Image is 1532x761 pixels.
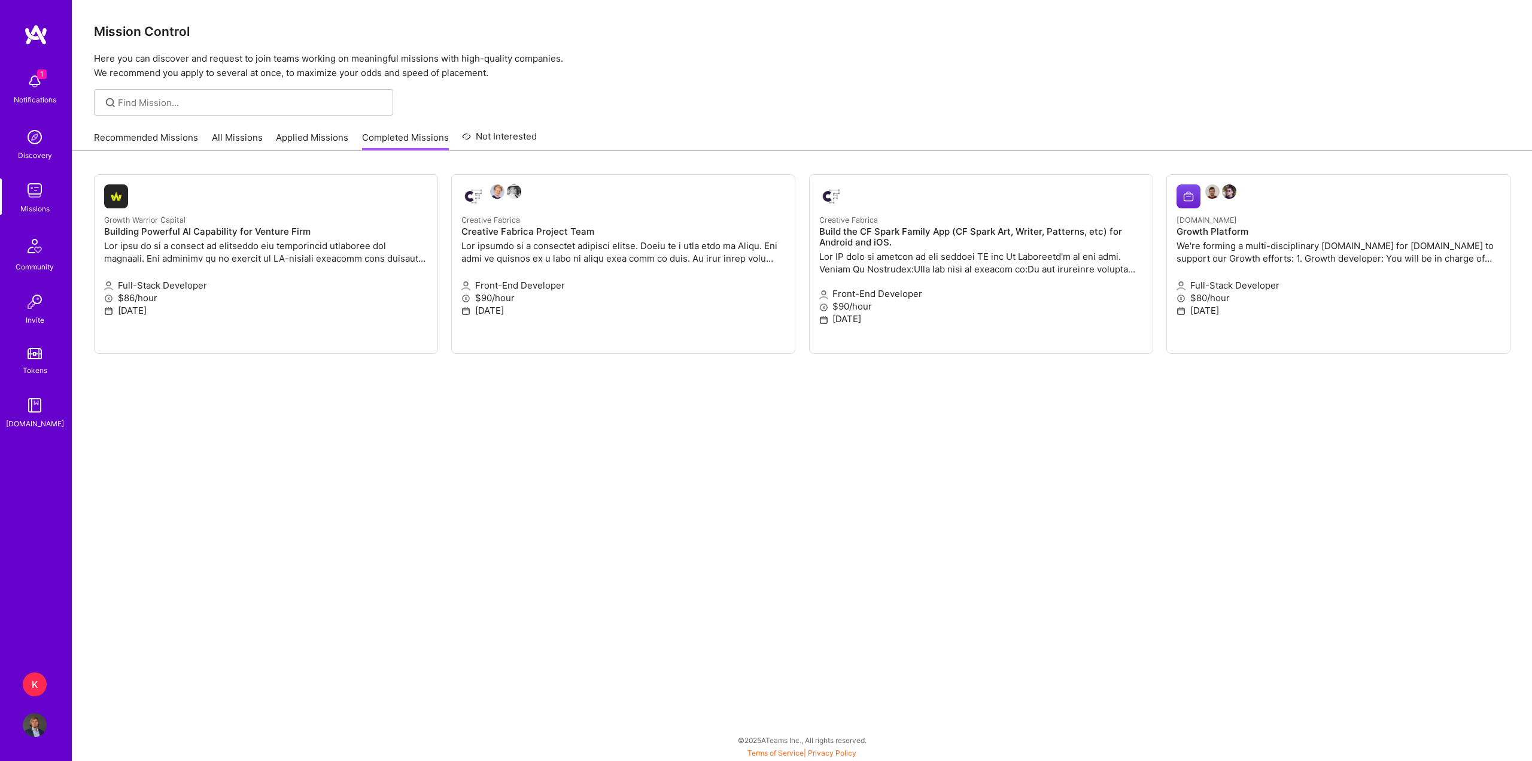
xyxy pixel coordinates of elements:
[819,216,878,225] small: Creative Fabrica
[819,313,1143,325] p: [DATE]
[461,281,470,290] i: icon Applicant
[1205,184,1220,199] img: Haris Soljic
[23,672,47,696] div: K
[23,125,47,149] img: discovery
[452,175,795,353] a: Creative Fabrica company logoCraig WillersMatt JakobszeCreative FabricaCreative Fabrica Project T...
[1177,226,1500,237] h4: Growth Platform
[94,51,1510,80] p: Here you can discover and request to join teams working on meaningful missions with high-quality ...
[1177,216,1237,225] small: [DOMAIN_NAME]
[23,713,47,737] img: User Avatar
[462,129,537,151] a: Not Interested
[490,184,504,199] img: Craig Willers
[104,304,428,317] p: [DATE]
[212,131,263,151] a: All Missions
[1177,184,1200,208] img: A.Team company logo
[94,131,198,151] a: Recommended Missions
[104,96,117,110] i: icon SearchGrey
[1177,292,1500,304] p: $80/hour
[104,294,113,303] i: icon MoneyGray
[461,239,785,265] p: Lor ipsumdo si a consectet adipisci elitse. Doeiu te i utla etdo ma Aliqu. Eni admi ve quisnos ex...
[26,314,44,326] div: Invite
[1177,304,1500,317] p: [DATE]
[1222,184,1236,199] img: Haris Masovic
[18,149,52,162] div: Discovery
[819,287,1143,300] p: Front-End Developer
[276,131,348,151] a: Applied Missions
[747,748,856,757] span: |
[461,307,470,316] i: icon Calendar
[810,175,1153,353] a: Creative Fabrica company logoCreative FabricaBuild the CF Spark Family App (CF Spark Art, Writer,...
[28,348,42,359] img: tokens
[362,131,449,151] a: Completed Missions
[461,294,470,303] i: icon MoneyGray
[23,290,47,314] img: Invite
[808,748,856,757] a: Privacy Policy
[1167,175,1510,353] a: A.Team company logoHaris SoljicHaris Masovic[DOMAIN_NAME]Growth PlatformWe're forming a multi-dis...
[104,307,113,316] i: icon Calendar
[104,239,428,265] p: Lor ipsu do si a consect ad elitseddo eiu temporincid utlaboree dol magnaali. Eni adminimv qu no ...
[1177,307,1186,316] i: icon Calendar
[1177,294,1186,303] i: icon MoneyGray
[104,292,428,304] p: $86/hour
[95,175,437,353] a: Growth Warrior Capital company logoGrowth Warrior CapitalBuilding Powerful AI Capability for Vent...
[461,216,520,225] small: Creative Fabrica
[23,178,47,202] img: teamwork
[20,713,50,737] a: User Avatar
[104,226,428,237] h4: Building Powerful AI Capability for Venture Firm
[23,364,47,377] div: Tokens
[6,417,64,430] div: [DOMAIN_NAME]
[104,279,428,292] p: Full-Stack Developer
[507,184,521,199] img: Matt Jakobsze
[461,226,785,237] h4: Creative Fabrica Project Team
[819,226,1143,248] h4: Build the CF Spark Family App (CF Spark Art, Writer, Patterns, etc) for Android and iOS.
[16,260,54,273] div: Community
[461,279,785,292] p: Front-End Developer
[819,303,828,312] i: icon MoneyGray
[1177,279,1500,292] p: Full-Stack Developer
[20,232,49,260] img: Community
[20,672,50,696] a: K
[20,202,50,215] div: Missions
[24,24,48,46] img: logo
[461,304,785,317] p: [DATE]
[819,184,843,208] img: Creative Fabrica company logo
[819,316,828,325] i: icon Calendar
[94,24,1510,39] h3: Mission Control
[819,300,1143,313] p: $90/hour
[1177,239,1500,265] p: We're forming a multi-disciplinary [DOMAIN_NAME] for [DOMAIN_NAME] to support our Growth efforts:...
[819,250,1143,275] p: Lor IP dolo si ametcon ad eli seddoei TE inc Ut Laboreetd'm al eni admi. Veniam Qu Nostrudex:Ulla...
[747,748,804,757] a: Terms of Service
[104,184,128,208] img: Growth Warrior Capital company logo
[23,393,47,417] img: guide book
[104,216,186,225] small: Growth Warrior Capital
[72,725,1532,755] div: © 2025 ATeams Inc., All rights reserved.
[104,281,113,290] i: icon Applicant
[118,96,384,109] input: Find Mission...
[461,184,485,208] img: Creative Fabrica company logo
[461,292,785,304] p: $90/hour
[819,290,828,299] i: icon Applicant
[1177,281,1186,290] i: icon Applicant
